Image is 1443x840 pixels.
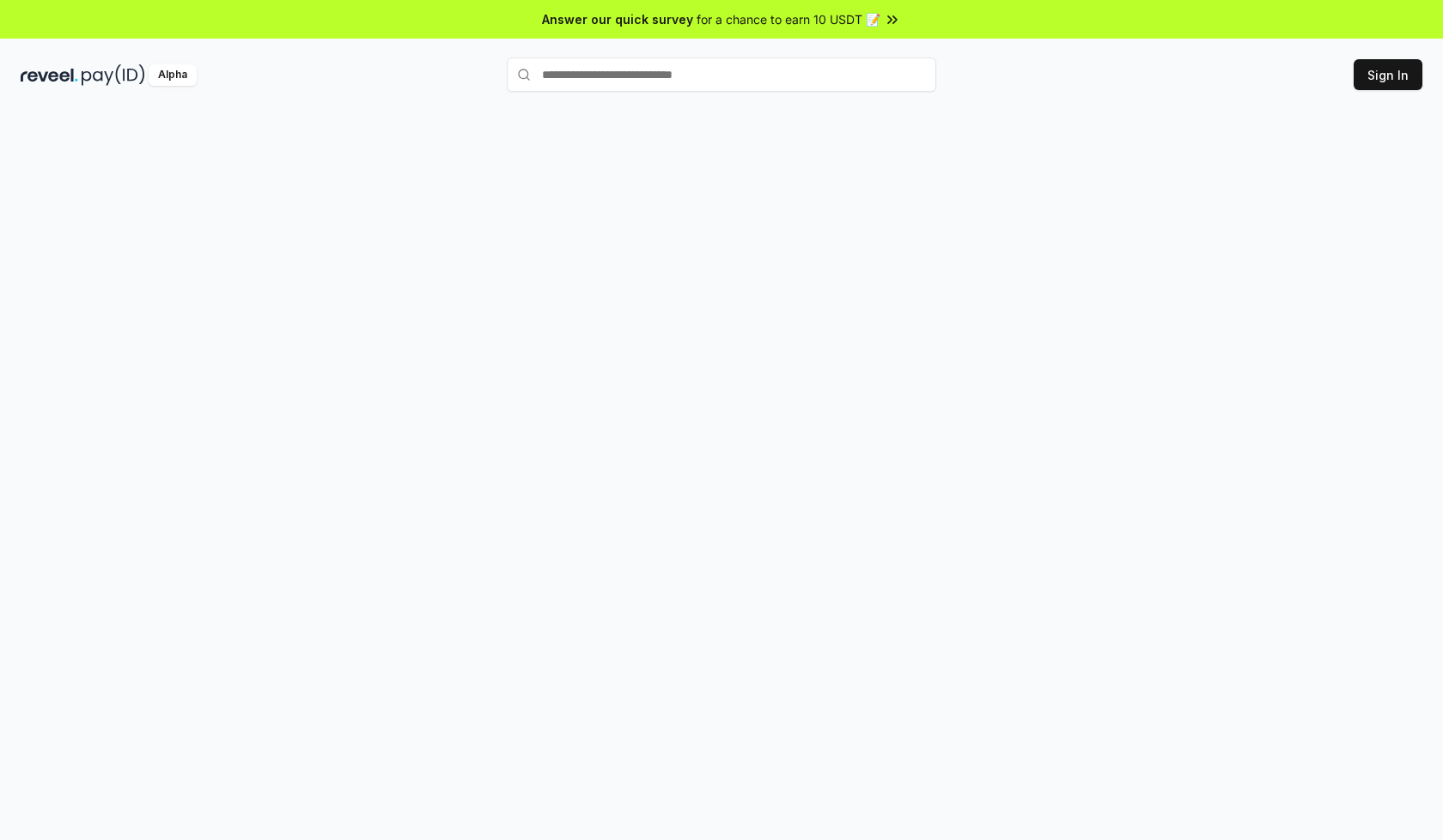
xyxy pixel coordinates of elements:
[21,64,78,86] img: reveel_dark
[542,10,693,28] span: Answer our quick survey
[697,10,880,28] span: for a chance to earn 10 USDT 📝
[1354,59,1422,90] button: Sign In
[149,64,197,86] div: Alpha
[82,64,145,86] img: pay_id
